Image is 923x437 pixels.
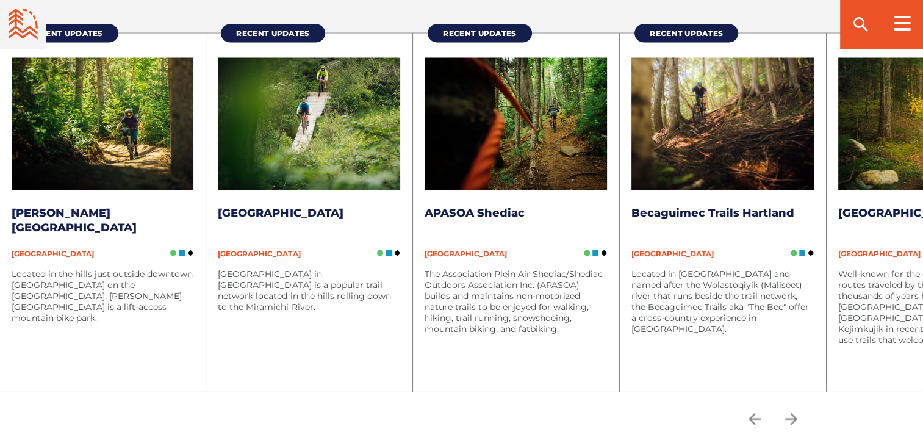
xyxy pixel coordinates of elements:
[425,248,507,258] span: [GEOGRAPHIC_DATA]
[218,268,400,312] p: [GEOGRAPHIC_DATA] in [GEOGRAPHIC_DATA] is a popular trail network located in the hills rolling do...
[799,250,805,256] img: Blue Square
[179,250,185,256] img: Blue Square
[15,24,118,42] a: Recent Updates
[592,250,598,256] img: Blue Square
[631,57,814,190] img: MTB Atlantic Becaguimec Hartland Mountain Biking Trails
[187,250,193,256] img: Black Diamond
[236,29,309,38] span: Recent Updates
[218,248,300,258] span: [GEOGRAPHIC_DATA]
[12,57,194,190] img: MTB Atlantic Poley Mountain Mountain Biking Trails
[30,29,103,38] span: Recent Updates
[650,29,723,38] span: Recent Updates
[584,250,590,256] img: Green Circle
[631,206,794,219] a: Becaguimec Trails Hartland
[12,268,194,323] p: Located in the hills just outside downtown [GEOGRAPHIC_DATA] on the [GEOGRAPHIC_DATA], [PERSON_NA...
[634,24,738,42] a: Recent Updates
[631,268,814,334] p: Located in [GEOGRAPHIC_DATA] and named after the Wolastoqiyik (Maliseet) river that runs beside t...
[394,250,400,256] img: Black Diamond
[170,250,176,256] img: Green Circle
[12,248,94,258] span: [GEOGRAPHIC_DATA]
[425,268,607,334] p: The Association Plein Air Shediac/Shediac Outdoors Association Inc. (APASOA) builds and maintains...
[425,206,525,219] a: APASOA Shediac
[851,15,871,34] ion-icon: search
[218,206,343,219] a: [GEOGRAPHIC_DATA]
[782,410,800,428] ion-icon: arrow forward
[808,250,814,256] img: Black Diamond
[631,248,714,258] span: [GEOGRAPHIC_DATA]
[386,250,392,256] img: Blue Square
[601,250,607,256] img: Black Diamond
[838,248,921,258] span: [GEOGRAPHIC_DATA]
[791,250,797,256] img: Green Circle
[745,410,764,428] ion-icon: arrow back
[428,24,531,42] a: Recent Updates
[12,206,137,234] a: [PERSON_NAME] [GEOGRAPHIC_DATA]
[425,57,607,190] img: MTB Atlantic APASOA Shediac Trail Network
[443,29,516,38] span: Recent Updates
[218,57,400,190] img: MTB Atlantic French Fort Cove Miramichi Mountain Biking Trails
[377,250,383,256] img: Green Circle
[221,24,325,42] a: Recent Updates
